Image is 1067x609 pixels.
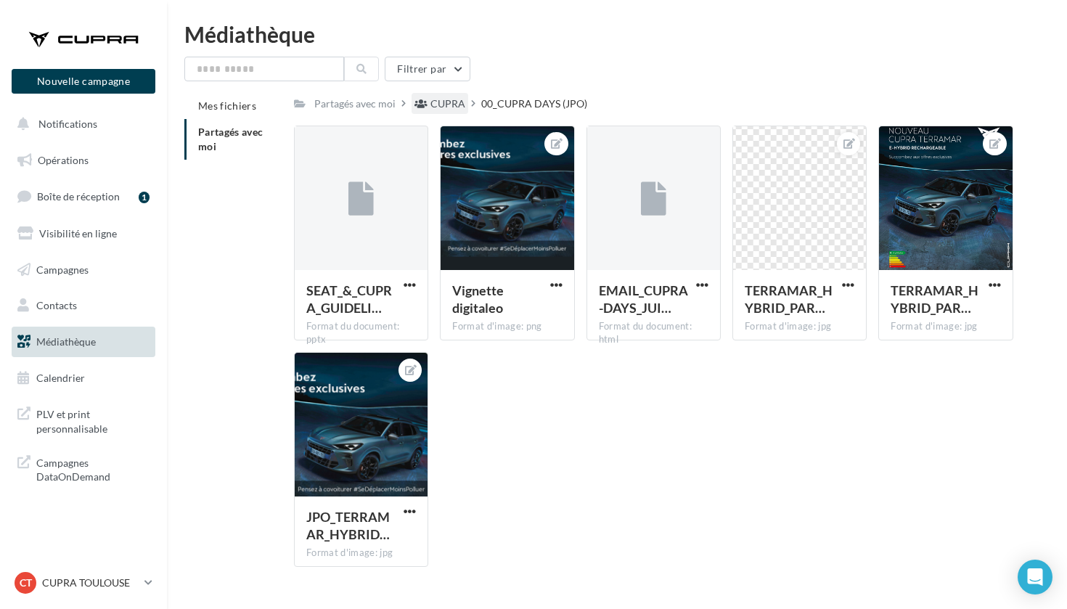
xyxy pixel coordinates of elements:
[12,69,155,94] button: Nouvelle campagne
[9,255,158,285] a: Campagnes
[139,192,150,203] div: 1
[9,363,158,393] a: Calendrier
[452,320,562,333] div: Format d'image: png
[385,57,470,81] button: Filtrer par
[39,227,117,240] span: Visibilité en ligne
[9,181,158,212] a: Boîte de réception1
[37,190,120,203] span: Boîte de réception
[38,118,97,130] span: Notifications
[430,97,465,111] div: CUPRA
[314,97,396,111] div: Partagés avec moi
[9,447,158,490] a: Campagnes DataOnDemand
[306,509,390,542] span: JPO_TERRAMAR_HYBRID_GMB copie
[42,576,139,590] p: CUPRA TOULOUSE
[891,282,978,316] span: TERRAMAR_HYBRID_PART_4x5 copie
[12,569,155,597] a: CT CUPRA TOULOUSE
[9,290,158,321] a: Contacts
[9,109,152,139] button: Notifications
[36,263,89,275] span: Campagnes
[20,576,32,590] span: CT
[9,218,158,249] a: Visibilité en ligne
[745,320,854,333] div: Format d'image: jpg
[599,282,688,316] span: EMAIL_CUPRA-DAYS_JUIN2025
[198,126,263,152] span: Partagés avec moi
[9,327,158,357] a: Médiathèque
[599,320,708,346] div: Format du document: html
[36,335,96,348] span: Médiathèque
[745,282,833,316] span: TERRAMAR_HYBRID_PART_9X16 copie
[481,97,587,111] div: 00_CUPRA DAYS (JPO)
[452,282,504,316] span: Vignette digitaleo
[184,23,1050,45] div: Médiathèque
[36,299,77,311] span: Contacts
[9,145,158,176] a: Opérations
[36,453,150,484] span: Campagnes DataOnDemand
[36,372,85,384] span: Calendrier
[38,154,89,166] span: Opérations
[198,99,256,112] span: Mes fichiers
[36,404,150,436] span: PLV et print personnalisable
[306,547,416,560] div: Format d'image: jpg
[1018,560,1052,594] div: Open Intercom Messenger
[9,398,158,441] a: PLV et print personnalisable
[306,320,416,346] div: Format du document: pptx
[891,320,1000,333] div: Format d'image: jpg
[306,282,392,316] span: SEAT_&_CUPRA_GUIDELINES_JPO_2025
